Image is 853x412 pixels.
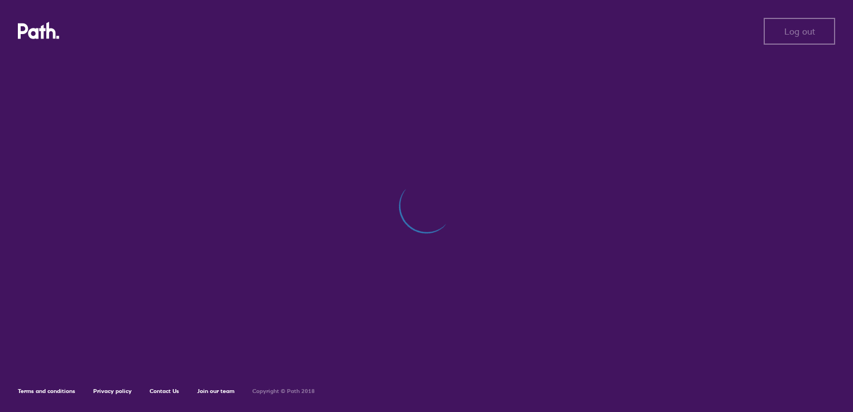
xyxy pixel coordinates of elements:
a: Contact Us [150,387,179,395]
a: Terms and conditions [18,387,75,395]
button: Log out [764,18,835,45]
span: Log out [784,26,815,36]
a: Join our team [197,387,234,395]
a: Privacy policy [93,387,132,395]
h6: Copyright © Path 2018 [252,388,315,395]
